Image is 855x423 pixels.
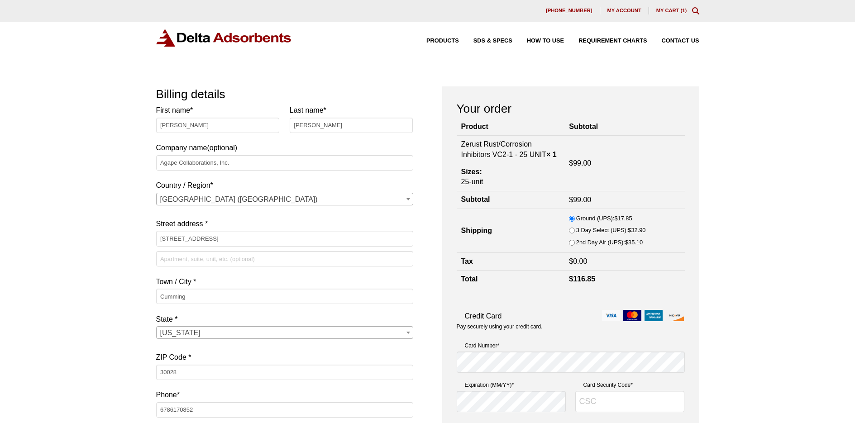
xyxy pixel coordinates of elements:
[512,38,564,44] a: How to Use
[156,276,413,288] label: Town / City
[156,193,413,205] span: Country / Region
[156,389,413,401] label: Phone
[157,327,413,339] span: Georgia
[459,38,512,44] a: SDS & SPECS
[156,104,280,116] label: First name
[156,231,413,246] input: House number and street name
[692,7,699,14] div: Toggle Modal Content
[457,101,685,116] h3: Your order
[600,7,649,14] a: My account
[578,38,647,44] span: Requirement Charts
[156,104,413,154] label: Company name
[156,29,292,47] img: Delta Adsorbents
[157,193,413,206] span: United States (US)
[426,38,459,44] span: Products
[156,326,413,339] span: State
[607,8,641,13] span: My account
[473,38,512,44] span: SDS & SPECS
[156,351,413,363] label: ZIP Code
[656,8,687,13] a: My Cart (1)
[156,86,413,102] h3: Billing details
[564,38,647,44] a: Requirement Charts
[207,144,237,152] span: (optional)
[662,38,699,44] span: Contact Us
[290,104,413,116] label: Last name
[156,251,413,266] input: Apartment, suite, unit, etc. (optional)
[527,38,564,44] span: How to Use
[412,38,459,44] a: Products
[647,38,699,44] a: Contact Us
[546,8,592,13] span: [PHONE_NUMBER]
[156,179,413,191] label: Country / Region
[539,7,600,14] a: [PHONE_NUMBER]
[682,8,685,13] span: 1
[156,313,413,325] label: State
[156,218,413,230] label: Street address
